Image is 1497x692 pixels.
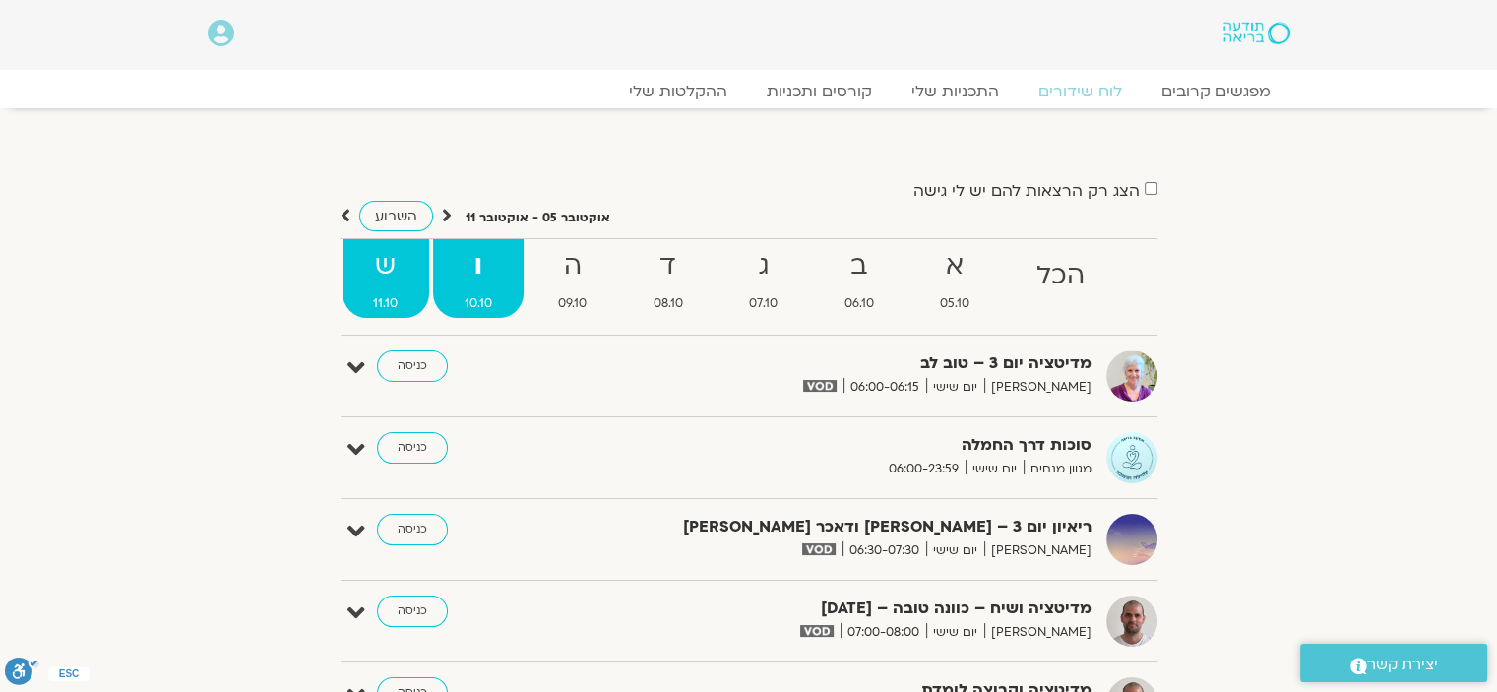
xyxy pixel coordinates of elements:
a: א05.10 [909,239,1002,318]
span: 06:30-07:30 [842,540,926,561]
span: [PERSON_NAME] [984,377,1092,398]
span: [PERSON_NAME] [984,540,1092,561]
a: השבוע [359,201,433,231]
a: הכל [1005,239,1116,318]
a: יצירת קשר [1300,644,1487,682]
nav: Menu [208,82,1290,101]
span: 06:00-06:15 [843,377,926,398]
span: יצירת קשר [1367,652,1438,678]
strong: ו [433,244,524,288]
a: לוח שידורים [1019,82,1142,101]
strong: ה [528,244,619,288]
span: יום שישי [926,540,984,561]
span: 11.10 [343,293,430,314]
a: ב06.10 [813,239,905,318]
a: מפגשים קרובים [1142,82,1290,101]
a: כניסה [377,350,448,382]
span: יום שישי [926,377,984,398]
img: vodicon [802,543,835,555]
a: ד08.10 [622,239,715,318]
a: כניסה [377,514,448,545]
span: יום שישי [926,622,984,643]
img: vodicon [803,380,836,392]
span: 10.10 [433,293,524,314]
a: ג07.10 [718,239,810,318]
strong: מדיטציה ושיח – כוונה טובה – [DATE] [609,596,1092,622]
span: 07:00-08:00 [841,622,926,643]
strong: ב [813,244,905,288]
span: [PERSON_NAME] [984,622,1092,643]
a: התכניות שלי [892,82,1019,101]
span: 08.10 [622,293,715,314]
span: יום שישי [966,459,1024,479]
a: ה09.10 [528,239,619,318]
strong: ש [343,244,430,288]
strong: ריאיון יום 3 – [PERSON_NAME] ודאכר [PERSON_NAME] [609,514,1092,540]
a: כניסה [377,432,448,464]
label: הצג רק הרצאות להם יש לי גישה [913,182,1140,200]
span: 07.10 [718,293,810,314]
span: 06.10 [813,293,905,314]
strong: א [909,244,1002,288]
p: אוקטובר 05 - אוקטובר 11 [466,208,610,228]
a: ההקלטות שלי [609,82,747,101]
a: ש11.10 [343,239,430,318]
span: השבוע [375,207,417,225]
a: כניסה [377,596,448,627]
span: 06:00-23:59 [882,459,966,479]
strong: סוכות דרך החמלה [609,432,1092,459]
a: ו10.10 [433,239,524,318]
strong: מדיטציה יום 3 – טוב לב [609,350,1092,377]
strong: הכל [1005,254,1116,298]
span: 09.10 [528,293,619,314]
span: מגוון מנחים [1024,459,1092,479]
strong: ד [622,244,715,288]
img: vodicon [800,625,833,637]
span: 05.10 [909,293,1002,314]
strong: ג [718,244,810,288]
a: קורסים ותכניות [747,82,892,101]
